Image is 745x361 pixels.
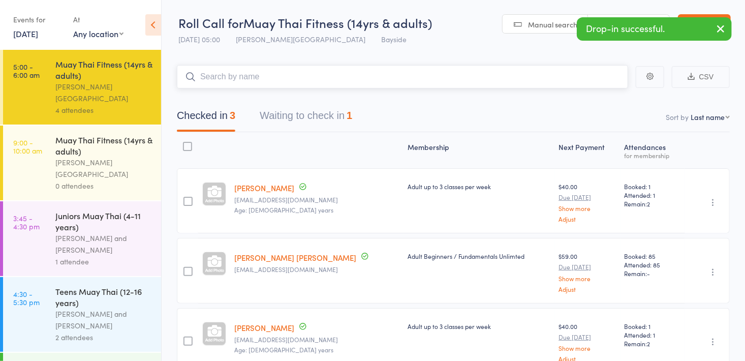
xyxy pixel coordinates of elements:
small: Due [DATE] [559,194,616,201]
time: 9:00 - 10:00 am [13,138,42,155]
div: $59.00 [559,252,616,292]
button: Checked in3 [177,105,235,132]
div: for membership [625,152,681,159]
span: Remain: [625,339,681,348]
div: Teens Muay Thai (12-16 years) [55,286,152,308]
span: [DATE] 05:00 [178,34,220,44]
input: Search by name [177,65,628,88]
div: Juniors Muay Thai (4-11 years) [55,210,152,232]
div: Drop-in successful. [577,17,732,41]
span: Roll Call for [178,14,243,31]
div: At [73,11,123,28]
span: Remain: [625,269,681,278]
small: Jacquical86@hotmail.com [234,266,399,273]
span: Muay Thai Fitness (14yrs & adults) [243,14,432,31]
time: 5:00 - 6:00 am [13,63,40,79]
span: Booked: 1 [625,322,681,330]
div: [PERSON_NAME] and [PERSON_NAME] [55,232,152,256]
a: Show more [559,345,616,351]
div: [PERSON_NAME][GEOGRAPHIC_DATA] [55,157,152,180]
a: 4:30 -5:30 pmTeens Muay Thai (12-16 years)[PERSON_NAME] and [PERSON_NAME]2 attendees [3,277,161,352]
a: [PERSON_NAME] [PERSON_NAME] [234,252,356,263]
a: [DATE] [13,28,38,39]
div: Any location [73,28,123,39]
div: 1 attendee [55,256,152,267]
div: 3 [230,110,235,121]
div: Next Payment [555,137,620,164]
div: $40.00 [559,182,616,222]
div: Membership [403,137,554,164]
a: 5:00 -6:00 amMuay Thai Fitness (14yrs & adults)[PERSON_NAME][GEOGRAPHIC_DATA]4 attendees [3,50,161,125]
div: Events for [13,11,63,28]
span: Remain: [625,199,681,208]
span: Booked: 1 [625,182,681,191]
span: Attended: 1 [625,330,681,339]
small: Due [DATE] [559,334,616,341]
div: 0 attendees [55,180,152,192]
small: Jr_2002au@hotmail.com [234,336,399,343]
div: Adult Beginners / Fundamentals Unlimted [408,252,550,260]
small: C-mbrown@hotmail.com [234,196,399,203]
span: Age: [DEMOGRAPHIC_DATA] years [234,345,333,354]
a: [PERSON_NAME] [234,183,294,193]
div: [PERSON_NAME][GEOGRAPHIC_DATA] [55,81,152,104]
span: 2 [647,339,650,348]
span: Attended: 1 [625,191,681,199]
span: Age: [DEMOGRAPHIC_DATA] years [234,205,333,214]
span: Bayside [381,34,407,44]
button: CSV [672,66,730,88]
div: 1 [347,110,352,121]
label: Sort by [666,112,689,122]
a: Adjust [559,286,616,292]
div: Last name [691,112,725,122]
div: Muay Thai Fitness (14yrs & adults) [55,134,152,157]
div: 2 attendees [55,332,152,343]
div: 4 attendees [55,104,152,116]
a: Exit roll call [678,14,731,35]
span: Booked: 85 [625,252,681,260]
span: Attended: 85 [625,260,681,269]
a: Show more [559,275,616,282]
div: Atten­dances [620,137,685,164]
div: Muay Thai Fitness (14yrs & adults) [55,58,152,81]
time: 3:45 - 4:30 pm [13,214,40,230]
a: Adjust [559,216,616,222]
small: Due [DATE] [559,263,616,270]
div: Adult up to 3 classes per week [408,322,550,330]
span: 2 [647,199,650,208]
div: Adult up to 3 classes per week [408,182,550,191]
a: 3:45 -4:30 pmJuniors Muay Thai (4-11 years)[PERSON_NAME] and [PERSON_NAME]1 attendee [3,201,161,276]
a: 9:00 -10:00 amMuay Thai Fitness (14yrs & adults)[PERSON_NAME][GEOGRAPHIC_DATA]0 attendees [3,126,161,200]
a: Show more [559,205,616,212]
time: 4:30 - 5:30 pm [13,290,40,306]
a: [PERSON_NAME] [234,322,294,333]
button: Waiting to check in1 [260,105,352,132]
span: - [647,269,650,278]
span: Manual search [528,19,577,29]
div: [PERSON_NAME] and [PERSON_NAME] [55,308,152,332]
span: [PERSON_NAME][GEOGRAPHIC_DATA] [236,34,365,44]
